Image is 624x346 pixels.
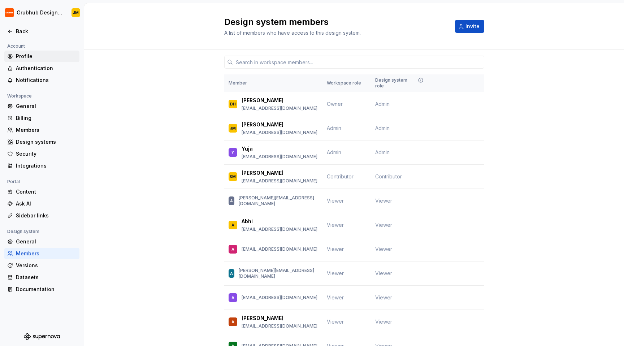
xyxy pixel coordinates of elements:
span: Viewer [375,294,392,301]
div: Profile [16,53,77,60]
span: Viewer [327,198,344,204]
span: Viewer [375,318,392,325]
p: [EMAIL_ADDRESS][DOMAIN_NAME] [242,105,317,111]
p: Yuja [242,145,253,152]
th: Member [224,74,322,92]
div: A [231,221,234,229]
p: [PERSON_NAME] [242,315,283,322]
a: Documentation [4,284,79,295]
span: Admin [375,125,390,132]
p: [PERSON_NAME] [242,121,283,128]
div: JM [73,10,79,16]
span: Contributor [327,173,354,180]
span: Viewer [327,246,344,252]
span: Admin [375,100,390,108]
th: Workspace role [322,74,371,92]
button: Grubhub Design SystemJM [1,5,82,21]
p: [EMAIL_ADDRESS][DOMAIN_NAME] [242,323,317,329]
a: Ask AI [4,198,79,209]
p: [PERSON_NAME][EMAIL_ADDRESS][DOMAIN_NAME] [239,195,318,207]
div: Documentation [16,286,77,293]
div: SM [230,173,236,180]
p: [PERSON_NAME][EMAIL_ADDRESS][DOMAIN_NAME] [239,268,318,279]
p: Abhi [242,218,253,225]
p: [EMAIL_ADDRESS][DOMAIN_NAME] [242,178,317,184]
a: Integrations [4,160,79,172]
div: Content [16,188,77,195]
div: Sidebar links [16,212,77,219]
div: A [231,318,234,325]
p: [EMAIL_ADDRESS][DOMAIN_NAME] [242,295,317,300]
a: Members [4,248,79,259]
div: Workspace [4,92,35,100]
div: Design system [4,227,42,236]
a: Back [4,26,79,37]
span: Invite [465,23,480,30]
div: Y [231,149,234,156]
button: Invite [455,20,484,33]
span: Viewer [375,221,392,229]
span: A list of members who have access to this design system. [224,30,361,36]
div: JM [230,125,236,132]
div: A [231,246,234,253]
div: Design system role [375,77,425,89]
div: A [231,294,234,301]
h2: Design system members [224,16,446,28]
a: Members [4,124,79,136]
div: Portal [4,177,23,186]
a: Authentication [4,62,79,74]
div: A [230,197,233,204]
span: Viewer [327,294,344,300]
div: A [230,270,233,277]
span: Viewer [327,319,344,325]
p: [PERSON_NAME] [242,97,283,104]
div: Security [16,150,77,157]
div: Grubhub Design System [17,9,63,16]
a: Notifications [4,74,79,86]
p: [EMAIL_ADDRESS][DOMAIN_NAME] [242,246,317,252]
div: DH [230,100,236,108]
span: Admin [327,125,341,131]
span: Viewer [375,246,392,253]
svg: Supernova Logo [24,333,60,340]
div: Billing [16,114,77,122]
div: General [16,103,77,110]
div: Integrations [16,162,77,169]
span: Owner [327,101,343,107]
div: Authentication [16,65,77,72]
span: Admin [327,149,341,155]
div: Ask AI [16,200,77,207]
input: Search in workspace members... [233,56,484,69]
div: Back [16,28,77,35]
div: General [16,238,77,245]
p: [EMAIL_ADDRESS][DOMAIN_NAME] [242,154,317,160]
div: Members [16,250,77,257]
span: Viewer [327,222,344,228]
a: Design systems [4,136,79,148]
span: Contributor [375,173,402,180]
div: Notifications [16,77,77,84]
a: Billing [4,112,79,124]
a: Sidebar links [4,210,79,221]
a: Versions [4,260,79,271]
span: Viewer [375,270,392,277]
div: Members [16,126,77,134]
img: 4e8d6f31-f5cf-47b4-89aa-e4dec1dc0822.png [5,8,14,17]
a: Profile [4,51,79,62]
a: General [4,236,79,247]
div: Design systems [16,138,77,146]
a: Security [4,148,79,160]
span: Viewer [375,197,392,204]
div: Account [4,42,28,51]
p: [EMAIL_ADDRESS][DOMAIN_NAME] [242,226,317,232]
a: Content [4,186,79,198]
p: [PERSON_NAME] [242,169,283,177]
span: Viewer [327,270,344,276]
a: Datasets [4,272,79,283]
p: [EMAIL_ADDRESS][DOMAIN_NAME] [242,130,317,135]
div: Datasets [16,274,77,281]
div: Versions [16,262,77,269]
span: Admin [375,149,390,156]
a: General [4,100,79,112]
